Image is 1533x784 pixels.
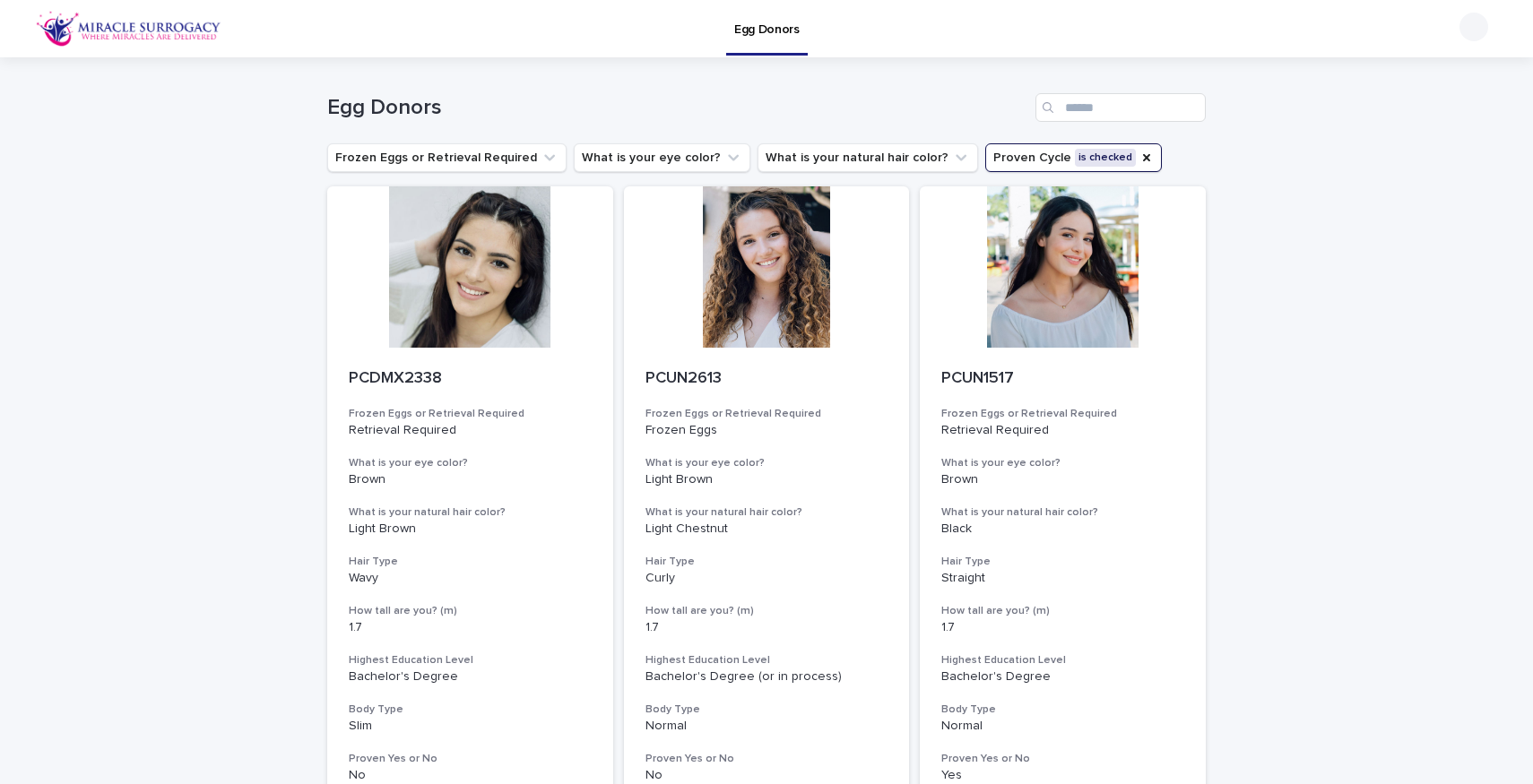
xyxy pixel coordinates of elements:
p: Straight [941,571,1184,586]
h3: Highest Education Level [941,653,1184,668]
h3: What is your natural hair color? [941,505,1184,520]
p: Brown [941,472,1184,487]
h3: Proven Yes or No [349,752,592,766]
h3: Highest Education Level [349,653,592,668]
p: No [349,768,592,783]
p: 1.7 [645,620,888,635]
p: Light Brown [645,472,888,487]
img: OiFFDOGZQuirLhrlO1ag [36,11,221,47]
p: PCUN1517 [941,369,1184,389]
h3: Hair Type [349,555,592,569]
p: Bachelor's Degree [349,669,592,685]
h3: Hair Type [941,555,1184,569]
p: Bachelor's Degree [941,669,1184,685]
p: 1.7 [349,620,592,635]
h3: What is your natural hair color? [349,505,592,520]
h3: Body Type [645,702,888,717]
p: Light Brown [349,521,592,537]
h3: Hair Type [645,555,888,569]
p: Retrieval Required [941,423,1184,438]
p: No [645,768,888,783]
button: Frozen Eggs or Retrieval Required [327,143,567,172]
p: Normal [645,719,888,734]
p: Wavy [349,571,592,586]
p: Black [941,521,1184,537]
p: Light Chestnut [645,521,888,537]
h3: What is your eye color? [349,456,592,470]
p: Slim [349,719,592,734]
h3: Proven Yes or No [645,752,888,766]
button: What is your natural hair color? [758,143,978,172]
p: Normal [941,719,1184,734]
p: PCUN2613 [645,369,888,389]
h3: What is your eye color? [645,456,888,470]
h3: Highest Education Level [645,653,888,668]
p: Retrieval Required [349,423,592,438]
h3: Body Type [349,702,592,717]
input: Search [1035,93,1206,122]
h3: What is your eye color? [941,456,1184,470]
p: PCDMX2338 [349,369,592,389]
button: Proven Cycle [985,143,1162,172]
h3: Proven Yes or No [941,752,1184,766]
p: Yes [941,768,1184,783]
h3: Frozen Eggs or Retrieval Required [941,407,1184,421]
h3: What is your natural hair color? [645,505,888,520]
button: What is your eye color? [574,143,750,172]
p: Brown [349,472,592,487]
h3: Frozen Eggs or Retrieval Required [645,407,888,421]
p: 1.7 [941,620,1184,635]
h1: Egg Donors [327,95,1028,121]
h3: Body Type [941,702,1184,717]
p: Bachelor's Degree (or in process) [645,669,888,685]
p: Curly [645,571,888,586]
h3: How tall are you? (m) [941,604,1184,618]
p: Frozen Eggs [645,423,888,438]
h3: Frozen Eggs or Retrieval Required [349,407,592,421]
h3: How tall are you? (m) [349,604,592,618]
h3: How tall are you? (m) [645,604,888,618]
